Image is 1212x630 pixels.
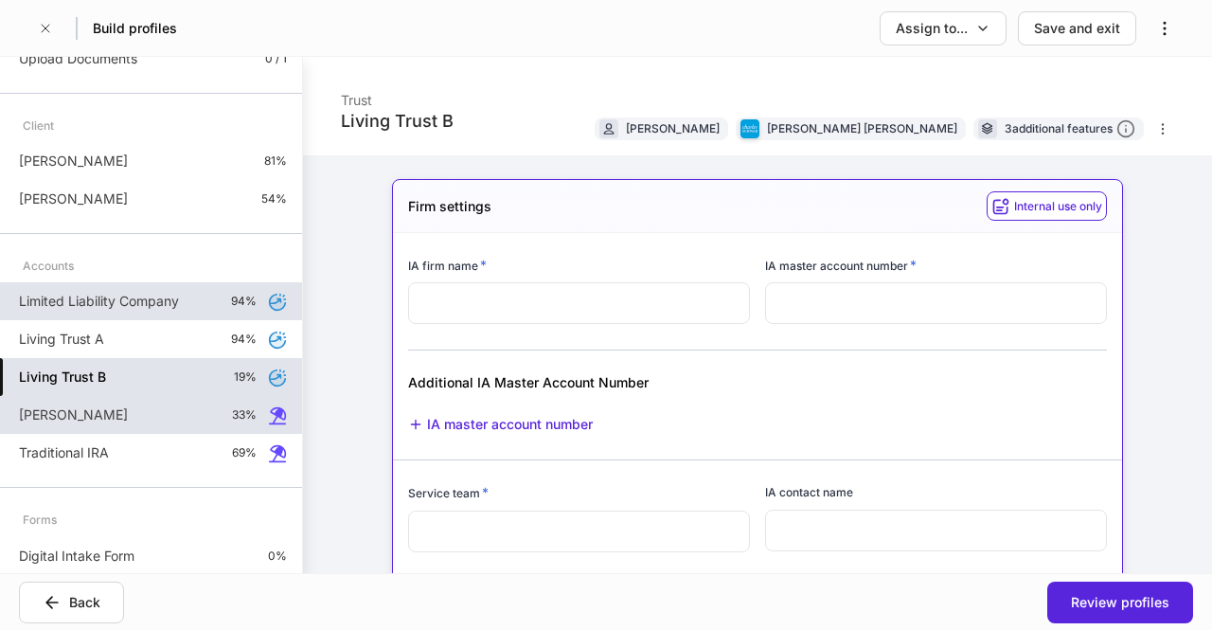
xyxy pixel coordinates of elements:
[69,593,100,612] div: Back
[1071,593,1169,612] div: Review profiles
[93,19,177,38] h5: Build profiles
[19,292,179,311] p: Limited Liability Company
[896,19,968,38] div: Assign to...
[1005,119,1135,139] div: 3 additional features
[19,405,128,424] p: [PERSON_NAME]
[408,256,487,275] h6: IA firm name
[264,153,287,169] p: 81%
[268,549,287,564] p: 0%
[408,415,593,435] button: IA master account number
[19,582,124,623] button: Back
[19,330,104,349] p: Living Trust A
[19,443,109,462] p: Traditional IRA
[19,152,128,171] p: [PERSON_NAME]
[23,249,74,282] div: Accounts
[23,503,57,536] div: Forms
[234,369,257,385] p: 19%
[23,109,54,142] div: Client
[1014,197,1102,215] h6: Internal use only
[1047,582,1193,623] button: Review profiles
[408,373,869,392] div: Additional IA Master Account Number
[740,119,759,138] img: charles-schwab-BFYFdbvS.png
[408,197,491,216] h5: Firm settings
[19,368,106,387] h5: Living Trust B
[1034,19,1120,38] div: Save and exit
[19,547,134,566] p: Digital Intake Form
[341,80,454,110] div: Trust
[231,332,257,347] p: 94%
[408,483,489,502] h6: Service team
[341,110,454,133] div: Living Trust B
[880,11,1007,45] button: Assign to...
[265,51,287,66] p: 0 / 1
[765,483,853,501] h6: IA contact name
[1018,11,1136,45] button: Save and exit
[232,445,257,460] p: 69%
[231,294,257,309] p: 94%
[765,256,917,275] h6: IA master account number
[232,407,257,423] p: 33%
[261,191,287,207] p: 54%
[19,49,137,68] p: Upload Documents
[767,119,957,137] div: [PERSON_NAME] [PERSON_NAME]
[626,119,720,137] div: [PERSON_NAME]
[19,189,128,208] p: [PERSON_NAME]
